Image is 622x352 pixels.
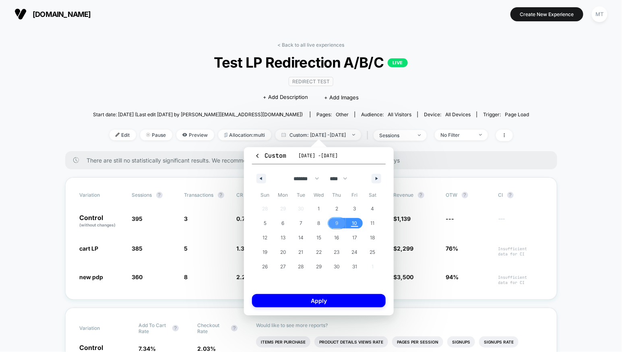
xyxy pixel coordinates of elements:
span: Pause [140,130,172,140]
span: + Add Description [263,93,308,101]
img: rebalance [224,133,227,137]
span: all devices [445,111,471,117]
span: 2.03 % [197,345,216,352]
span: Mon [274,189,292,202]
a: < Back to all live experiences [278,42,345,48]
span: Fri [346,189,364,202]
div: Audience: [361,111,411,117]
span: Preview [176,130,214,140]
button: ? [156,192,163,198]
span: 30 [334,259,340,274]
button: [DOMAIN_NAME] [12,8,93,21]
span: $ [394,215,411,222]
button: 24 [346,245,364,259]
span: CI [498,192,543,198]
span: 31 [352,259,357,274]
span: --- [446,215,455,222]
span: Sun [256,189,274,202]
span: 2 [335,202,338,216]
span: Edit [110,130,136,140]
button: 27 [274,259,292,274]
button: 5 [256,216,274,231]
span: 360 [132,274,143,280]
span: Add To Cart Rate [138,322,168,334]
button: 17 [346,231,364,245]
button: 8 [310,216,328,231]
button: 18 [364,231,382,245]
span: Sat [364,189,382,202]
span: Redirect Test [289,77,333,86]
button: 1 [310,202,328,216]
li: Items Per Purchase [256,336,310,348]
span: Insufficient data for CI [498,275,543,285]
div: sessions [380,132,412,138]
span: Start date: [DATE] (Last edit [DATE] by [PERSON_NAME][EMAIL_ADDRESS][DOMAIN_NAME]) [93,111,303,117]
span: There are still no statistically significant results. We recommend waiting a few more days . Time... [87,157,541,164]
button: ? [172,325,179,331]
span: Transactions [184,192,214,198]
p: Control [80,214,124,228]
span: 12 [262,231,267,245]
span: 3 [353,202,356,216]
p: LIVE [388,58,408,67]
img: end [418,134,421,136]
span: 4 [371,202,374,216]
span: 22 [316,245,322,259]
button: 13 [274,231,292,245]
span: 94% [446,274,459,280]
button: 11 [364,216,382,231]
button: ? [231,325,238,331]
button: 7 [292,216,310,231]
span: Sessions [132,192,152,198]
span: 8 [317,216,320,231]
span: 27 [280,259,286,274]
li: Signups Rate [479,336,519,348]
button: 3 [346,202,364,216]
span: 3,500 [397,274,414,280]
span: 5 [264,216,267,231]
span: Checkout Rate [197,322,227,334]
span: Custom [254,152,286,160]
li: Product Details Views Rate [314,336,388,348]
span: 8 [184,274,188,280]
button: 30 [328,259,346,274]
span: $ [394,245,414,252]
span: 2,299 [397,245,414,252]
span: other [336,111,349,117]
span: Variation [80,192,124,198]
span: Page Load [505,111,529,117]
span: 14 [298,231,304,245]
span: Device: [417,111,477,117]
button: Apply [252,294,386,307]
button: 2 [328,202,346,216]
span: Test LP Redirection A/B/C [115,54,507,71]
span: [DOMAIN_NAME] [33,10,91,19]
button: 26 [256,259,274,274]
span: 26 [262,259,268,274]
span: 1 [318,202,320,216]
span: 10 [352,216,357,231]
div: Pages: [316,111,349,117]
span: 21 [298,245,303,259]
button: 23 [328,245,346,259]
span: 6 [281,216,284,231]
button: 31 [346,259,364,274]
div: Trigger: [483,111,529,117]
span: OTW [446,192,490,198]
span: 13 [281,231,285,245]
span: 28 [298,259,304,274]
button: ? [507,192,514,198]
span: $ [394,274,414,280]
button: Create New Experience [510,7,583,21]
span: [DATE] - [DATE] [298,152,338,159]
img: end [352,134,355,136]
li: Pages Per Session [392,336,443,348]
button: 9 [328,216,346,231]
span: 16 [335,231,339,245]
div: No Filter [441,132,473,138]
span: (without changes) [80,222,116,227]
button: 4 [364,202,382,216]
span: 7.34 % [138,345,156,352]
span: 29 [316,259,322,274]
button: 19 [256,245,274,259]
